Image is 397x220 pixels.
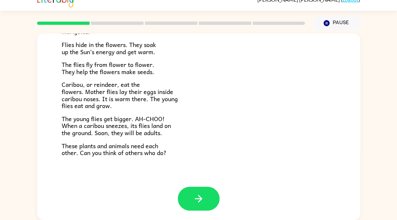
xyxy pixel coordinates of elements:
span: The young flies get bigger. AH-CHOO! When a caribou sneezes, its flies land on the ground. Soon, ... [62,114,171,137]
button: Pause [313,16,360,31]
span: These plants and animals need each other. Can you think of others who do? [62,141,166,158]
span: The flies fly from flower to flower. They help the flowers make seeds. [62,60,154,76]
span: Caribou, or reindeer, eat the flowers. Mother flies lay their eggs inside caribou noses. It is wa... [62,80,178,110]
span: Flies hide in the flowers. They soak up the Sun’s energy and get warm. [62,40,156,56]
